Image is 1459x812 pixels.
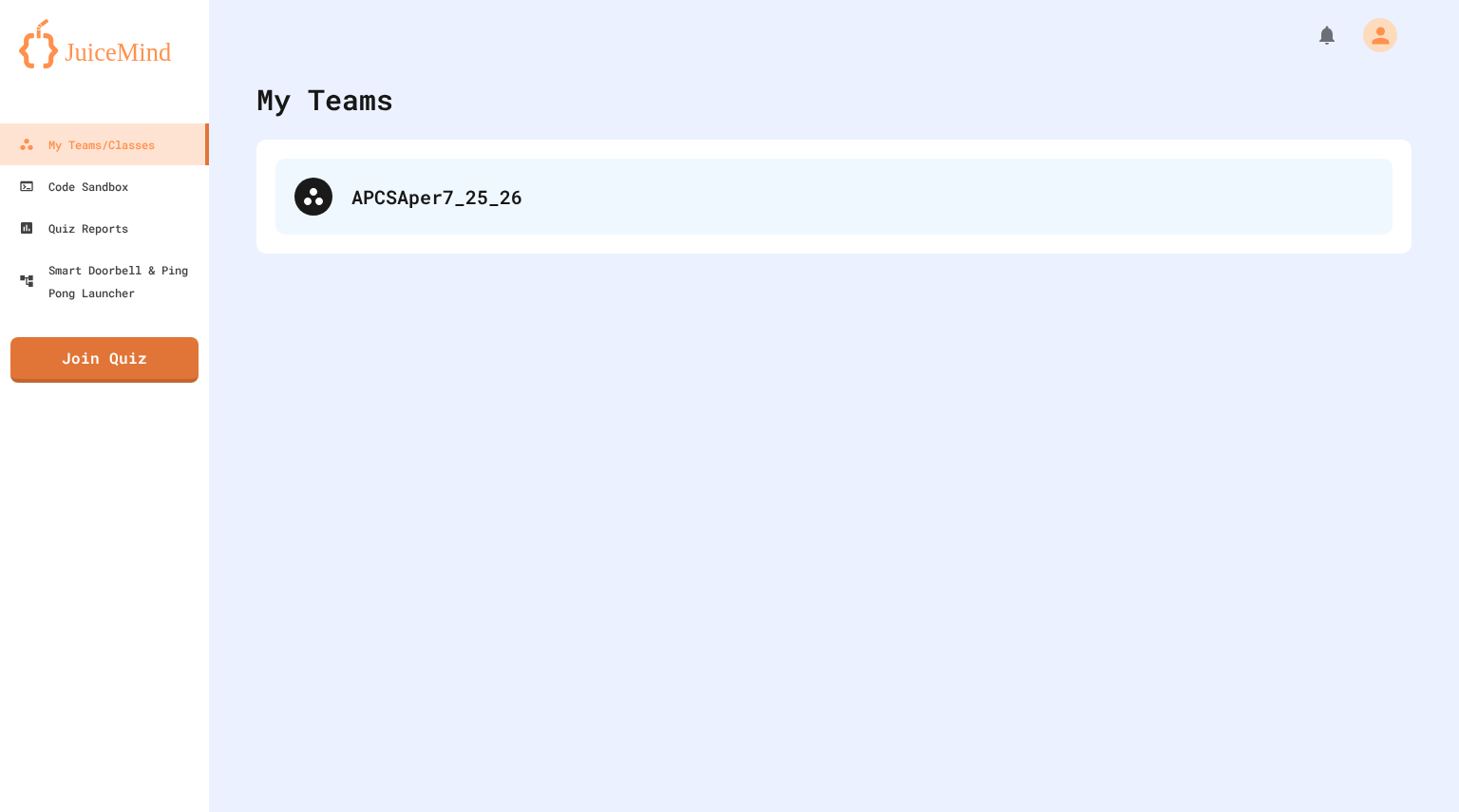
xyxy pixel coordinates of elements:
a: Join Quiz [10,337,199,383]
div: Code Sandbox [19,175,128,198]
div: My Notifications [1280,19,1343,51]
div: APCSAper7_25_26 [351,182,1374,211]
div: Quiz Reports [19,217,128,239]
img: logo-orange.svg [19,19,190,68]
div: My Teams/Classes [19,133,155,156]
div: APCSAper7_25_26 [275,159,1393,235]
div: My Account [1343,13,1402,57]
div: My Teams [256,78,393,121]
div: Smart Doorbell & Ping Pong Launcher [19,258,201,304]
